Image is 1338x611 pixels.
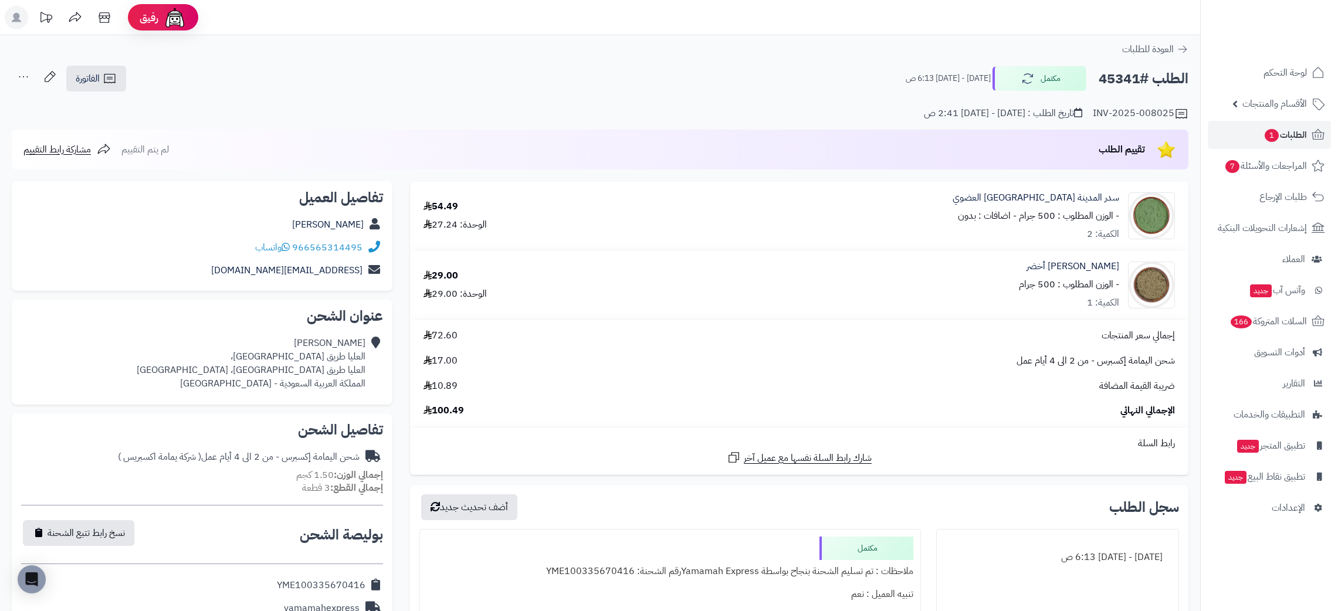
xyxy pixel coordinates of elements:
a: تطبيق المتجرجديد [1208,432,1331,460]
h2: عنوان الشحن [21,309,383,323]
span: جديد [1225,471,1246,484]
h2: الطلب #45341 [1099,67,1188,91]
small: [DATE] - [DATE] 6:13 ص [906,73,991,84]
a: التطبيقات والخدمات [1208,400,1331,429]
img: 1728018264-Mushat%20Green-90x90.jpg [1129,262,1174,308]
div: تنبيه العميل : نعم [427,583,913,606]
a: العودة للطلبات [1122,42,1188,56]
span: الإعدادات [1272,500,1305,516]
a: مشاركة رابط التقييم [23,142,111,157]
h2: بوليصة الشحن [300,528,383,542]
a: سدر المدينة [GEOGRAPHIC_DATA] العضوي [953,191,1119,205]
span: العملاء [1282,251,1305,267]
span: لوحة التحكم [1264,65,1307,81]
a: السلات المتروكة166 [1208,307,1331,335]
a: تحديثات المنصة [31,6,60,32]
div: مكتمل [819,537,913,560]
span: المراجعات والأسئلة [1224,158,1307,174]
a: المراجعات والأسئلة7 [1208,152,1331,180]
a: إشعارات التحويلات البنكية [1208,214,1331,242]
div: تاريخ الطلب : [DATE] - [DATE] 2:41 ص [924,107,1082,120]
a: شارك رابط السلة نفسها مع عميل آخر [727,450,872,465]
span: طلبات الإرجاع [1259,189,1307,205]
span: الأقسام والمنتجات [1242,96,1307,112]
div: ملاحظات : تم تسليم الشحنة بنجاح بواسطة Yamamah Expressرقم الشحنة: YME100335670416 [427,560,913,583]
span: السلات المتروكة [1229,313,1307,330]
div: INV-2025-008025 [1093,107,1188,121]
span: شحن اليمامة إكسبرس - من 2 الى 4 أيام عمل [1017,354,1175,368]
img: 1690052262-Seder%20Leaves%20Powder%20Organic-90x90.jpg [1129,192,1174,239]
a: الطلبات1 [1208,121,1331,149]
div: Open Intercom Messenger [18,565,46,593]
span: الإجمالي النهائي [1120,404,1175,417]
a: الإعدادات [1208,494,1331,522]
span: التقارير [1283,375,1305,392]
div: [DATE] - [DATE] 6:13 ص [944,546,1172,569]
a: أدوات التسويق [1208,338,1331,366]
span: إجمالي سعر المنتجات [1102,329,1175,342]
span: 10.89 [424,379,458,393]
span: إشعارات التحويلات البنكية [1218,220,1307,236]
div: الكمية: 1 [1087,296,1119,310]
div: [PERSON_NAME] العليا طريق [GEOGRAPHIC_DATA]، العليا طريق [GEOGRAPHIC_DATA]، [GEOGRAPHIC_DATA] الم... [137,337,365,390]
div: الوحدة: 29.00 [424,287,487,301]
strong: إجمالي القطع: [330,481,383,495]
span: رفيق [140,11,158,25]
button: نسخ رابط تتبع الشحنة [23,520,134,546]
span: 17.00 [424,354,458,368]
span: الطلبات [1264,127,1307,143]
span: الفاتورة [76,72,100,86]
button: أضف تحديث جديد [421,494,517,520]
a: طلبات الإرجاع [1208,183,1331,211]
span: لم يتم التقييم [121,142,169,157]
span: مشاركة رابط التقييم [23,142,91,157]
span: جديد [1237,440,1259,453]
span: شارك رابط السلة نفسها مع عميل آخر [744,452,872,465]
img: logo-2.png [1258,33,1327,57]
a: لوحة التحكم [1208,59,1331,87]
h2: تفاصيل العميل [21,191,383,205]
a: [PERSON_NAME] [292,218,364,232]
h3: سجل الطلب [1109,500,1179,514]
span: وآتس آب [1249,282,1305,298]
h2: تفاصيل الشحن [21,423,383,437]
a: العملاء [1208,245,1331,273]
span: تطبيق المتجر [1236,437,1305,454]
span: 72.60 [424,329,458,342]
strong: إجمالي الوزن: [334,468,383,482]
span: جديد [1250,284,1272,297]
div: YME100335670416 [277,579,365,592]
span: تطبيق نقاط البيع [1224,469,1305,485]
small: - اضافات : بدون [958,209,1017,223]
a: تطبيق نقاط البيعجديد [1208,463,1331,491]
a: الفاتورة [66,66,126,91]
a: التقارير [1208,369,1331,398]
a: 966565314495 [292,240,363,254]
span: 7 [1225,160,1239,173]
span: ضريبة القيمة المضافة [1099,379,1175,393]
span: نسخ رابط تتبع الشحنة [48,526,125,540]
span: العودة للطلبات [1122,42,1174,56]
a: [PERSON_NAME] أخضر [1027,260,1119,273]
span: 100.49 [424,404,464,417]
a: [EMAIL_ADDRESS][DOMAIN_NAME] [211,263,363,277]
span: تقييم الطلب [1099,142,1145,157]
span: 1 [1265,129,1279,142]
a: وآتس آبجديد [1208,276,1331,304]
button: مكتمل [993,66,1086,91]
small: - الوزن المطلوب : 500 جرام [1019,209,1119,223]
div: 29.00 [424,269,458,283]
div: شحن اليمامة إكسبرس - من 2 الى 4 أيام عمل [118,450,360,464]
div: الوحدة: 27.24 [424,218,487,232]
small: - الوزن المطلوب : 500 جرام [1019,277,1119,291]
span: التطبيقات والخدمات [1234,406,1305,423]
img: ai-face.png [163,6,187,29]
a: واتساب [255,240,290,254]
span: ( شركة يمامة اكسبريس ) [118,450,201,464]
div: 54.49 [424,200,458,213]
div: رابط السلة [415,437,1184,450]
div: الكمية: 2 [1087,228,1119,241]
small: 3 قطعة [302,481,383,495]
small: 1.50 كجم [296,468,383,482]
